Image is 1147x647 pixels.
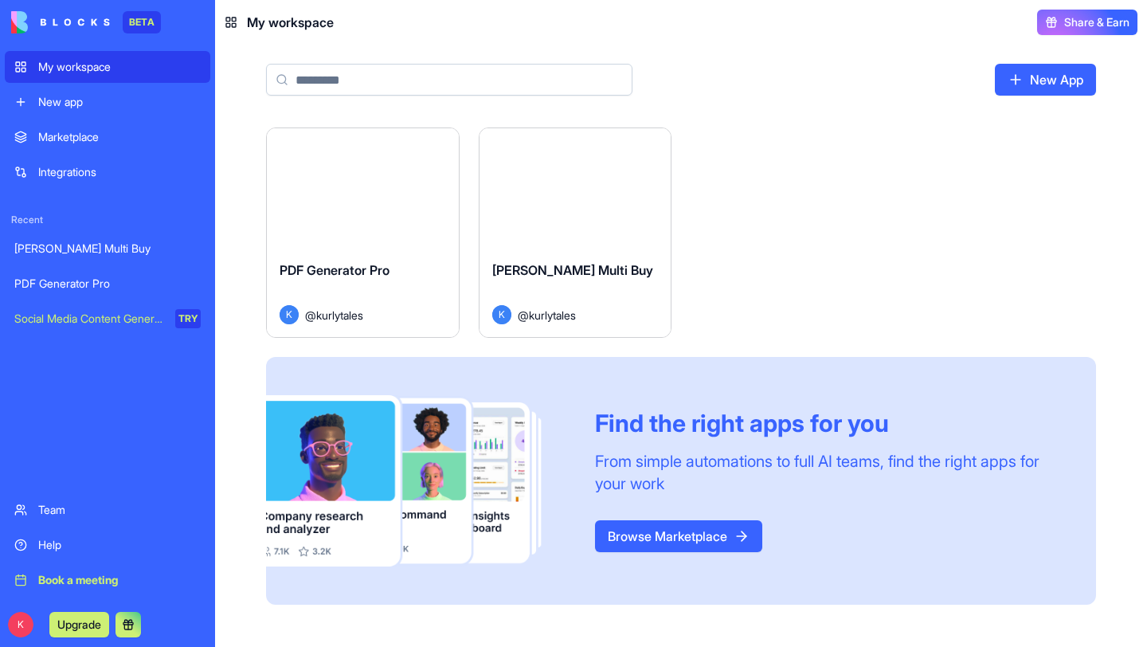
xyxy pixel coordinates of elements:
[479,127,672,338] a: [PERSON_NAME] Multi BuyK@kurlytales
[38,94,201,110] div: New app
[14,276,201,292] div: PDF Generator Pro
[5,233,210,265] a: [PERSON_NAME] Multi Buy
[5,494,210,526] a: Team
[1037,10,1137,35] button: Share & Earn
[5,86,210,118] a: New app
[38,502,201,518] div: Team
[492,262,653,278] span: [PERSON_NAME] Multi Buy
[14,241,201,257] div: [PERSON_NAME] Multi Buy
[280,262,390,278] span: PDF Generator Pro
[5,214,210,226] span: Recent
[5,529,210,561] a: Help
[38,164,201,180] div: Integrations
[14,311,164,327] div: Social Media Content Generator
[595,520,762,552] a: Browse Marketplace
[5,121,210,153] a: Marketplace
[529,307,576,323] span: kurlytales
[11,11,161,33] a: BETA
[5,268,210,300] a: PDF Generator Pro
[595,409,1058,437] div: Find the right apps for you
[5,156,210,188] a: Integrations
[175,309,201,328] div: TRY
[49,612,109,637] button: Upgrade
[5,51,210,83] a: My workspace
[266,395,570,566] img: Frame_181_egmpey.png
[8,612,33,637] span: K
[123,11,161,33] div: BETA
[11,11,110,33] img: logo
[316,307,363,323] span: kurlytales
[49,616,109,632] a: Upgrade
[247,13,334,32] span: My workspace
[995,64,1096,96] a: New App
[595,450,1058,495] div: From simple automations to full AI teams, find the right apps for your work
[280,305,299,324] span: K
[38,537,201,553] div: Help
[5,303,210,335] a: Social Media Content GeneratorTRY
[492,305,511,324] span: K
[38,129,201,145] div: Marketplace
[38,59,201,75] div: My workspace
[1064,14,1129,30] span: Share & Earn
[38,572,201,588] div: Book a meeting
[266,127,460,338] a: PDF Generator ProK@kurlytales
[5,564,210,596] a: Book a meeting
[305,307,316,323] span: @
[518,307,529,323] span: @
